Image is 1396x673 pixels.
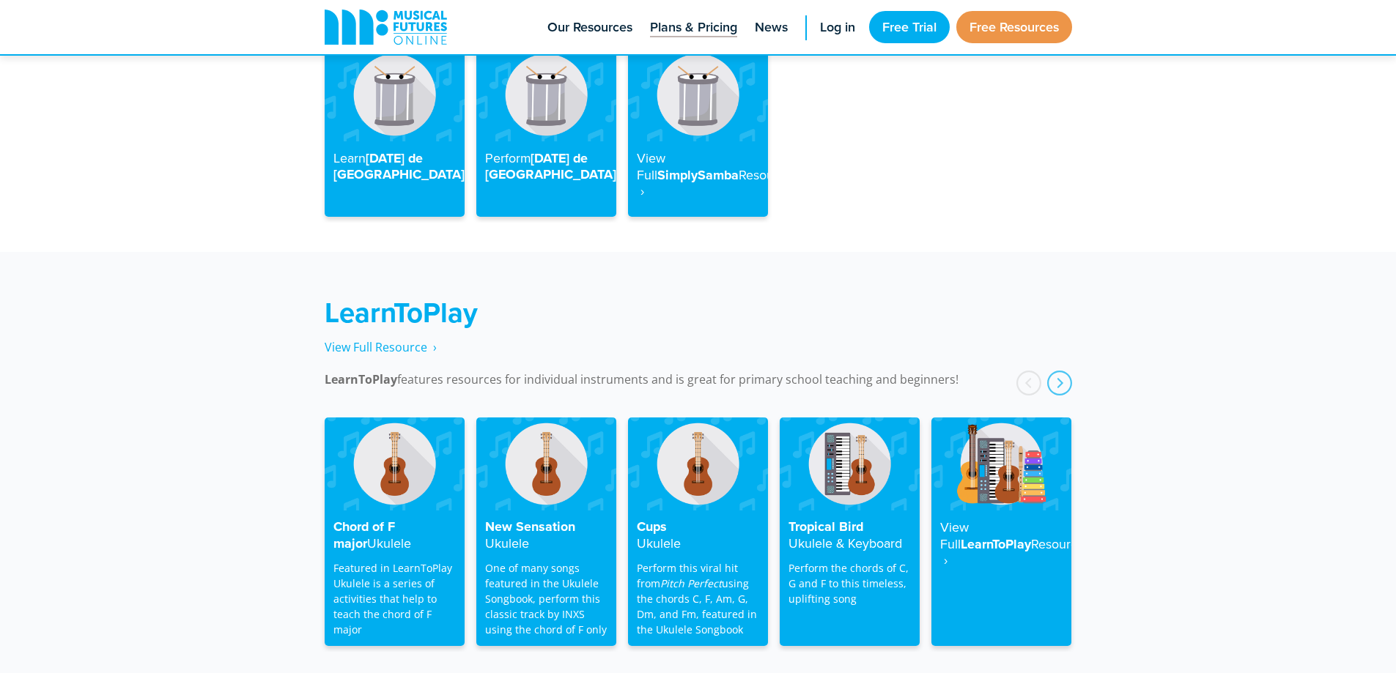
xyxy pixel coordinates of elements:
p: features resources for individual instruments and is great for primary school teaching and beginn... [325,371,1072,388]
p: Perform this viral hit from using the chords C, F, Am, G, Dm, and Fm, featured in the Ukulele Son... [637,560,759,637]
h4: [DATE] de [GEOGRAPHIC_DATA] [333,150,456,182]
strong: LearnToPlay [325,371,397,387]
p: One of many songs featured in the Ukulele Songbook, perform this classic track by INXS using the ... [485,560,607,637]
strong: Perform [485,149,531,167]
a: Free Trial [869,11,950,43]
strong: Learn [333,149,366,167]
a: View Full Resource‎‏‏‎ ‎ › [325,339,437,356]
h4: Chord of F major [333,519,456,551]
strong: Resource ‎ › [637,166,792,201]
a: Perform[DATE] de [GEOGRAPHIC_DATA] [476,48,616,217]
strong: Ukulele [485,534,529,552]
p: Featured in LearnToPlay Ukulele is a series of activities that help to teach the chord of F major [333,560,456,637]
p: Perform the chords of C, G and F to this timeless, uplifting song [789,560,911,606]
em: Pitch Perfect [660,576,722,590]
div: prev [1016,371,1041,395]
strong: Ukulele & Keyboard [789,534,902,552]
a: Free Resources [956,11,1072,43]
h4: SimplySamba [637,150,759,200]
a: Learn[DATE] de [GEOGRAPHIC_DATA] [325,48,465,217]
a: CupsUkulele Perform this viral hit fromPitch Perfectusing the chords C, F, Am, G, Dm, and Fm, fea... [628,417,768,646]
h4: Tropical Bird [789,519,911,551]
h4: Cups [637,519,759,551]
a: View FullLearnToPlayResource ‎ › [931,417,1071,646]
strong: Resource ‎ › [940,535,1085,570]
strong: LearnToPlay [325,292,478,332]
div: next [1047,371,1072,395]
span: Log in [820,18,855,37]
span: View Full Resource‎‏‏‎ ‎ › [325,339,437,355]
strong: Ukulele [637,534,681,552]
span: Plans & Pricing [650,18,737,37]
a: Chord of F majorUkulele Featured in LearnToPlay Ukulele is a series of activities that help to te... [325,417,465,646]
strong: Ukulele [367,534,411,552]
a: View FullSimplySambaResource ‎ › [628,48,768,217]
h4: LearnToPlay [940,519,1063,569]
h4: New Sensation [485,519,607,551]
strong: View Full [637,149,665,184]
a: New SensationUkulele One of many songs featured in the Ukulele Songbook, perform this classic tra... [476,417,616,646]
h4: [DATE] de [GEOGRAPHIC_DATA] [485,150,607,182]
span: News [755,18,788,37]
strong: View Full [940,518,969,553]
a: Tropical BirdUkulele & Keyboard Perform the chords of C, G and F to this timeless, uplifting song [780,417,920,646]
span: Our Resources [547,18,632,37]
